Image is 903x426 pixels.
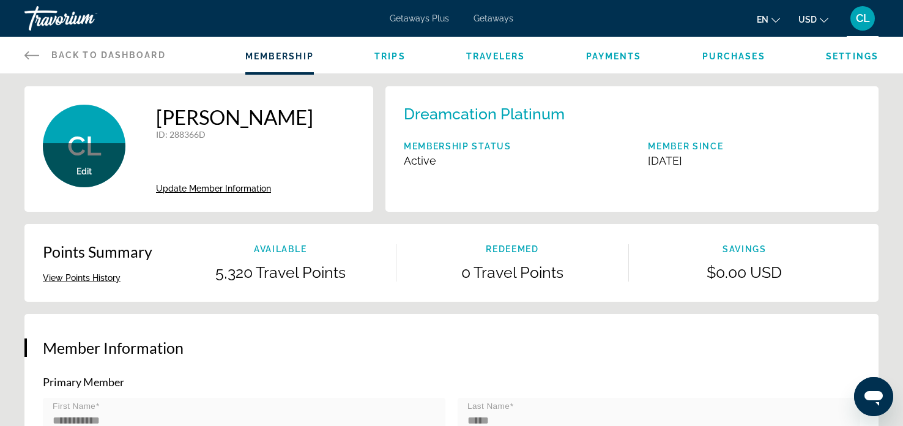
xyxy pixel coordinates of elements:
[648,141,723,151] p: Member Since
[854,377,893,416] iframe: Button to launch messaging window
[53,402,95,411] mat-label: First Name
[702,51,765,61] a: Purchases
[629,263,860,282] p: $0.00 USD
[474,13,513,23] a: Getaways
[43,375,860,389] p: Primary Member
[757,15,768,24] span: en
[648,154,723,167] p: [DATE]
[43,242,152,261] p: Points Summary
[847,6,879,31] button: User Menu
[76,166,92,177] button: Edit
[67,130,102,162] span: CL
[165,263,396,282] p: 5,320 Travel Points
[24,2,147,34] a: Travorium
[586,51,642,61] a: Payments
[156,105,313,129] h1: [PERSON_NAME]
[24,37,166,73] a: Back to Dashboard
[245,51,314,61] a: Membership
[390,13,449,23] a: Getaways Plus
[856,12,870,24] span: CL
[798,15,817,24] span: USD
[51,50,166,60] span: Back to Dashboard
[156,184,313,193] a: Update Member Information
[798,10,828,28] button: Change currency
[156,184,271,193] span: Update Member Information
[404,141,511,151] p: Membership Status
[165,244,396,254] p: Available
[629,244,860,254] p: Savings
[826,51,879,61] a: Settings
[43,272,121,283] button: View Points History
[396,244,628,254] p: Redeemed
[76,166,92,176] span: Edit
[43,338,860,357] h3: Member Information
[757,10,780,28] button: Change language
[467,402,510,411] mat-label: Last Name
[156,129,165,140] span: ID
[156,129,313,140] p: : 288366D
[396,263,628,282] p: 0 Travel Points
[404,105,565,123] p: Dreamcation Platinum
[374,51,406,61] a: Trips
[404,154,511,167] p: Active
[466,51,525,61] a: Travelers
